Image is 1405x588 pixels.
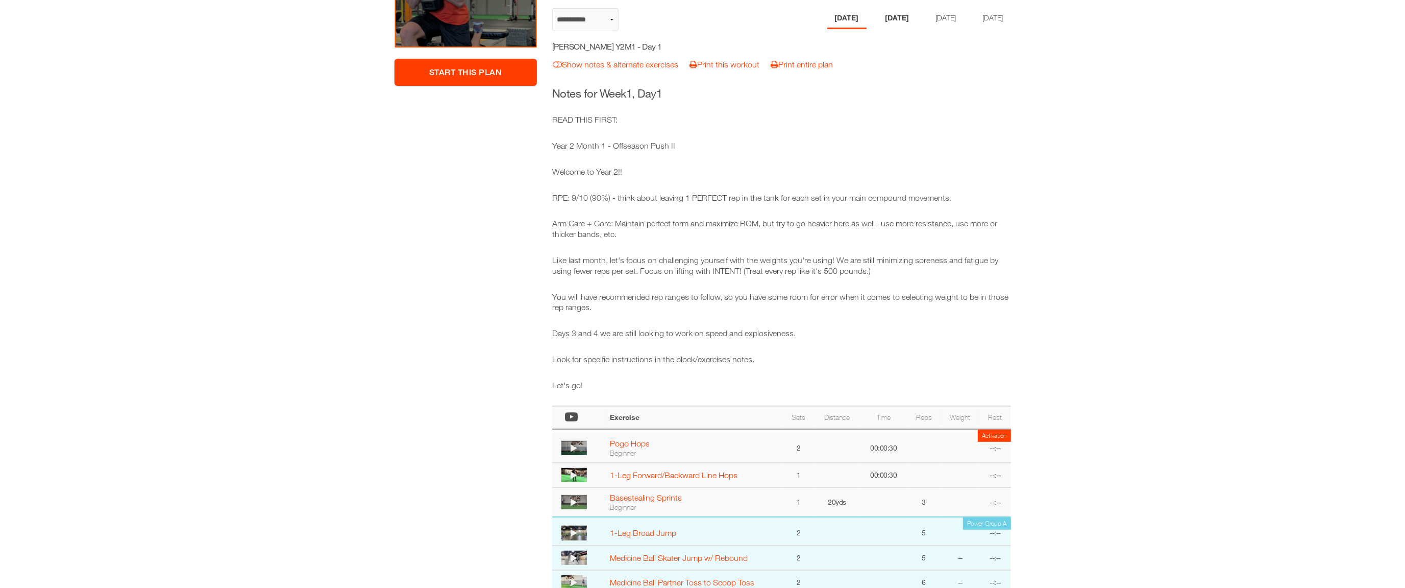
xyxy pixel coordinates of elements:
li: Day 2 [878,8,917,29]
td: --:-- [980,517,1010,546]
p: Look for specific instructions in the block/exercises notes. [552,354,1011,365]
td: 5 [907,546,941,570]
a: 1-Leg Broad Jump [610,528,676,537]
td: --:-- [980,487,1010,517]
img: thumbnail.png [561,441,587,455]
th: Weight [941,406,980,429]
p: Year 2 Month 1 - Offseason Push II [552,140,1011,151]
span: yds [835,498,846,506]
th: Rest [980,406,1010,429]
td: 1 [783,487,814,517]
td: Power Group A [963,518,1010,530]
td: 00:00:30 [860,429,907,462]
a: Basestealing Sprints [610,493,682,502]
span: 1 [626,87,632,100]
td: --:-- [980,463,1010,487]
th: Exercise [605,406,783,429]
div: Beginner [610,449,778,458]
td: --:-- [980,546,1010,570]
td: 2 [783,546,814,570]
p: Welcome to Year 2!! [552,167,1011,177]
td: 00:00:30 [860,463,907,487]
th: Sets [783,406,814,429]
p: Like last month, let's focus on challenging yourself with the weights you're using! We are still ... [552,255,1011,276]
p: RPE: 9/10 (90%) - think about leaving 1 PERFECT rep in the tank for each set in your main compoun... [552,193,1011,203]
td: -- [941,546,980,570]
p: Arm Care + Core: Maintain perfect form and maximize ROM, but try to go heavier here as well--use ... [552,218,1011,240]
img: thumbnail.png [561,551,587,565]
a: Medicine Ball Skater Jump w/ Rebound [610,553,748,562]
p: READ THIS FIRST: [552,114,1011,125]
td: 1 [783,463,814,487]
h3: Notes for Week , Day [552,86,1011,102]
td: 20 [814,487,860,517]
span: 1 [656,87,662,100]
td: 2 [783,517,814,546]
td: Activation [978,430,1011,442]
td: 2 [783,429,814,462]
div: Beginner [610,503,778,512]
th: Reps [907,406,941,429]
p: Days 3 and 4 we are still looking to work on speed and explosiveness. [552,328,1011,339]
h5: [PERSON_NAME] Y2M1 - Day 1 [552,41,734,52]
a: Print this workout [689,60,759,69]
a: Start This Plan [395,59,537,86]
a: 1-Leg Forward/Backward Line Hops [610,471,737,480]
a: Show notes & alternate exercises [553,60,678,69]
li: Day 1 [827,8,867,29]
a: Print entire plan [771,60,833,69]
a: Pogo Hops [610,439,650,448]
p: Let's go! [552,380,1011,391]
li: Day 4 [975,8,1011,29]
img: thumbnail.png [561,468,587,482]
td: 3 [907,487,941,517]
th: Time [860,406,907,429]
p: You will have recommended rep ranges to follow, so you have some room for error when it comes to ... [552,292,1011,313]
img: thumbnail.png [561,526,587,540]
img: thumbnail.png [561,495,587,509]
li: Day 3 [928,8,964,29]
th: Distance [814,406,860,429]
a: Medicine Ball Partner Toss to Scoop Toss [610,578,754,587]
td: 5 [907,517,941,546]
td: --:-- [980,429,1010,462]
